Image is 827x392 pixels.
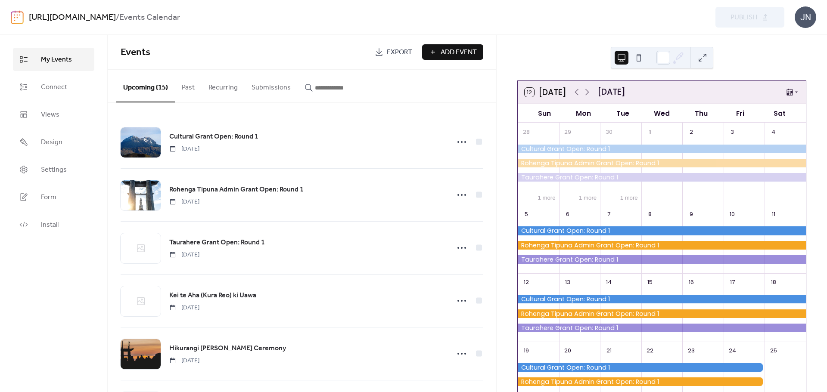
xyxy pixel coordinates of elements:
[760,104,799,123] div: Sat
[41,110,59,120] span: Views
[521,127,532,138] div: 28
[202,70,245,102] button: Recurring
[617,193,641,201] button: 1 more
[521,277,532,288] div: 12
[768,208,779,219] div: 11
[685,208,696,219] div: 9
[681,104,721,123] div: Thu
[169,290,256,301] a: Kei te Aha (Kura Reo) ki Uawa
[41,165,67,175] span: Settings
[518,324,806,332] div: Taurahere Grant Open: Round 1
[169,145,199,154] span: [DATE]
[13,103,94,126] a: Views
[518,255,806,264] div: Taurahere Grant Open: Round 1
[603,104,642,123] div: Tue
[169,303,199,312] span: [DATE]
[169,290,256,301] span: Kei te Aha (Kura Reo) ki Uawa
[518,377,765,386] div: Rohenga Tipuna Admin Grant Open: Round 1
[11,10,24,24] img: logo
[644,345,656,356] div: 22
[642,104,681,123] div: Wed
[795,6,816,28] div: JN
[116,70,175,102] button: Upcoming (15)
[121,43,150,62] span: Events
[525,104,564,123] div: Sun
[169,238,265,248] span: Taurahere Grant Open: Round 1
[169,185,304,195] span: Rohenga Tipuna Admin Grant Open: Round 1
[727,345,738,356] div: 24
[41,55,72,65] span: My Events
[768,127,779,138] div: 4
[685,345,696,356] div: 23
[562,208,573,219] div: 6
[169,356,199,365] span: [DATE]
[522,86,569,99] button: 12[DATE]
[603,345,614,356] div: 21
[518,159,806,167] div: Rohenga Tipuna Admin Grant Open: Round 1
[13,130,94,154] a: Design
[562,277,573,288] div: 13
[518,241,806,250] div: Rohenga Tipuna Admin Grant Open: Round 1
[644,127,656,138] div: 1
[175,70,202,102] button: Past
[387,47,412,58] span: Export
[768,345,779,356] div: 25
[441,47,477,58] span: Add Event
[644,277,656,288] div: 15
[518,226,806,235] div: Cultural Grant Open: Round 1
[119,9,180,26] b: Events Calendar
[13,75,94,99] a: Connect
[518,295,806,303] div: Cultural Grant Open: Round 1
[169,198,199,207] span: [DATE]
[169,132,258,142] span: Cultural Grant Open: Round 1
[245,70,298,102] button: Submissions
[13,158,94,181] a: Settings
[41,220,59,230] span: Install
[518,309,806,318] div: Rohenga Tipuna Admin Grant Open: Round 1
[368,44,419,60] a: Export
[41,137,62,148] span: Design
[575,193,600,201] button: 1 more
[564,104,603,123] div: Mon
[169,250,199,259] span: [DATE]
[685,277,696,288] div: 16
[727,208,738,219] div: 10
[644,208,656,219] div: 8
[768,277,779,288] div: 18
[727,277,738,288] div: 17
[597,86,625,99] div: [DATE]
[41,192,56,203] span: Form
[13,185,94,209] a: Form
[518,145,806,153] div: Cultural Grant Open: Round 1
[116,9,119,26] b: /
[422,44,483,60] button: Add Event
[169,343,286,354] a: Hikurangi [PERSON_NAME] Ceremony
[13,213,94,236] a: Install
[535,193,559,201] button: 1 more
[41,82,67,93] span: Connect
[603,127,614,138] div: 30
[562,127,573,138] div: 29
[521,208,532,219] div: 5
[13,48,94,71] a: My Events
[518,363,765,372] div: Cultural Grant Open: Round 1
[169,237,265,248] a: Taurahere Grant Open: Round 1
[169,343,286,354] span: Hikurangi [PERSON_NAME] Ceremony
[29,9,116,26] a: [URL][DOMAIN_NAME]
[518,173,806,182] div: Taurahere Grant Open: Round 1
[169,184,304,195] a: Rohenga Tipuna Admin Grant Open: Round 1
[685,127,696,138] div: 2
[727,127,738,138] div: 3
[169,131,258,142] a: Cultural Grant Open: Round 1
[562,345,573,356] div: 20
[721,104,760,123] div: Fri
[603,208,614,219] div: 7
[521,345,532,356] div: 19
[603,277,614,288] div: 14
